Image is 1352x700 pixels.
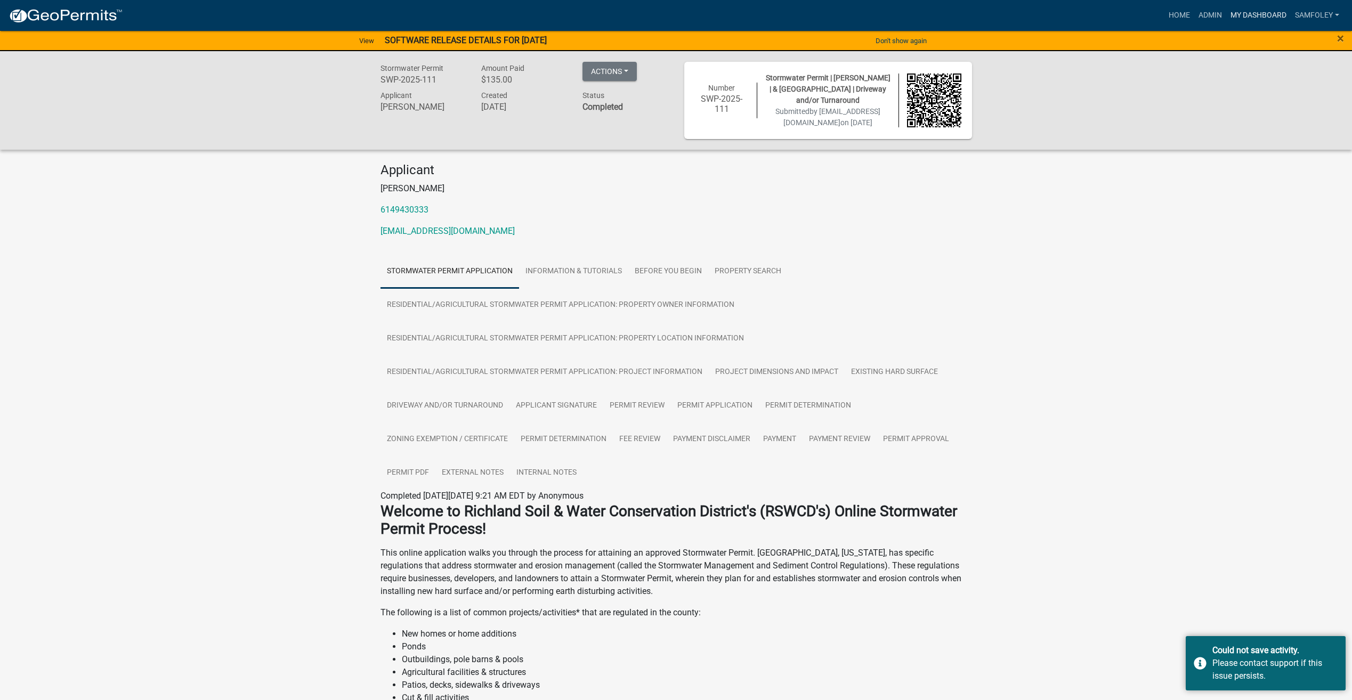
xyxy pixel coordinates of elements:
[481,64,524,72] span: Amount Paid
[766,74,890,104] span: Stormwater Permit | [PERSON_NAME] | & [GEOGRAPHIC_DATA] | Driveway and/or Turnaround
[380,226,515,236] a: [EMAIL_ADDRESS][DOMAIN_NAME]
[402,666,972,679] li: Agricultural facilities & structures
[510,456,583,490] a: Internal Notes
[759,389,857,423] a: Permit Determination
[509,389,603,423] a: Applicant Signature
[402,628,972,640] li: New homes or home additions
[380,502,957,538] strong: Welcome to Richland Soil & Water Conservation District's (RSWCD's) Online Stormwater Permit Process!
[582,62,637,81] button: Actions
[380,389,509,423] a: Driveway and/or Turnaround
[1164,5,1194,26] a: Home
[603,389,671,423] a: Permit Review
[907,74,961,128] img: QR code
[380,547,972,598] p: This online application walks you through the process for attaining an approved Stormwater Permit...
[380,182,972,195] p: [PERSON_NAME]
[380,606,972,619] p: The following is a list of common projects/activities* that are regulated in the county:
[613,422,667,457] a: Fee Review
[708,255,788,289] a: Property Search
[877,422,956,457] a: Permit Approval
[671,389,759,423] a: Permit Application
[481,102,566,112] h6: [DATE]
[355,32,378,50] a: View
[628,255,708,289] a: BEFORE YOU BEGIN
[380,255,519,289] a: Stormwater Permit Application
[435,456,510,490] a: External Notes
[380,91,412,100] span: Applicant
[1337,31,1344,46] span: ×
[695,94,749,114] h6: SWP-2025-111
[380,64,443,72] span: Stormwater Permit
[380,322,750,356] a: Residential/Agricultural Stormwater Permit Application: Property Location Information
[1226,5,1291,26] a: My Dashboard
[380,102,466,112] h6: [PERSON_NAME]
[380,491,584,501] span: Completed [DATE][DATE] 9:21 AM EDT by Anonymous
[871,32,931,50] button: Don't show again
[380,355,709,389] a: Residential/Agricultural Stormwater Permit Application: Project Information
[708,84,735,92] span: Number
[845,355,944,389] a: Existing Hard Surface
[481,75,566,85] h6: $135.00
[380,205,428,215] a: 6149430333
[514,422,613,457] a: Permit Determination
[380,75,466,85] h6: SWP-2025-111
[1212,644,1338,657] div: Could not save activity.
[519,255,628,289] a: Information & Tutorials
[385,35,547,45] strong: SOFTWARE RELEASE DETAILS FOR [DATE]
[1337,32,1344,45] button: Close
[402,653,972,666] li: Outbuildings, pole barns & pools
[380,422,514,457] a: Zoning Exemption / Certificate
[481,91,507,100] span: Created
[775,107,880,127] span: Submitted on [DATE]
[667,422,757,457] a: Payment Disclaimer
[803,422,877,457] a: Payment Review
[380,288,741,322] a: Residential/Agricultural Stormwater Permit Application: Property Owner Information
[1194,5,1226,26] a: Admin
[582,102,623,112] strong: Completed
[402,640,972,653] li: Ponds
[582,91,604,100] span: Status
[380,162,972,178] h4: Applicant
[380,456,435,490] a: Permit PDF
[757,422,803,457] a: Payment
[1212,657,1338,682] div: Please contact support if this issue persists.
[402,679,972,691] li: Patios, decks, sidewalks & driveways
[1291,5,1343,26] a: SamFoley
[709,355,845,389] a: Project Dimensions and Impact
[783,107,880,127] span: by [EMAIL_ADDRESS][DOMAIN_NAME]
